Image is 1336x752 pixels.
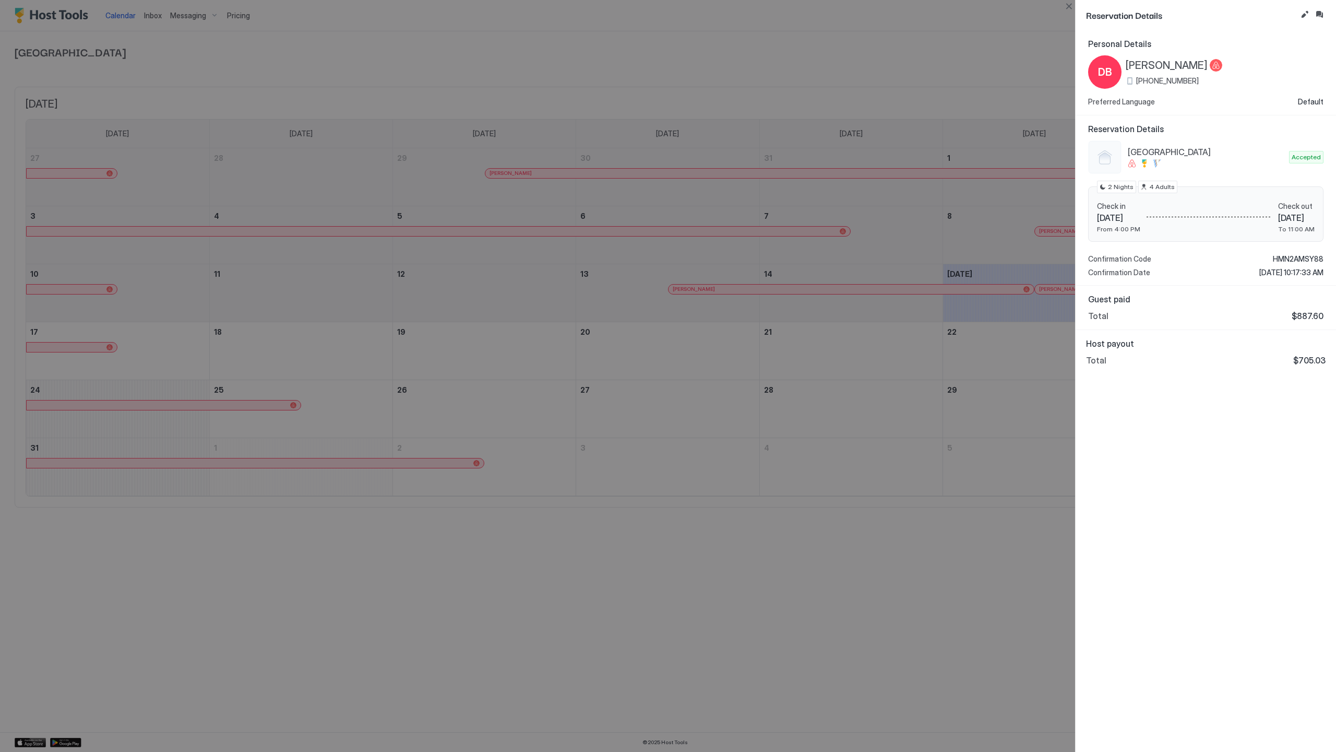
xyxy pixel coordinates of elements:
span: 4 Adults [1149,182,1175,192]
span: Check out [1278,202,1315,211]
span: $705.03 [1293,355,1326,366]
span: [DATE] [1278,213,1315,223]
span: Confirmation Date [1088,268,1150,277]
span: DB [1098,64,1112,80]
span: Confirmation Code [1088,254,1151,264]
span: Preferred Language [1088,97,1155,107]
button: Inbox [1313,8,1326,21]
span: Personal Details [1088,39,1323,49]
span: Reservation Details [1086,8,1296,21]
span: HMN2AMSY88 [1273,254,1323,264]
span: From 4:00 PM [1097,225,1140,233]
span: Total [1086,355,1106,366]
span: To 11:00 AM [1278,225,1315,233]
span: Reservation Details [1088,124,1323,134]
span: [GEOGRAPHIC_DATA] [1128,147,1285,157]
span: Accepted [1292,152,1321,162]
span: Host payout [1086,338,1326,349]
span: Total [1088,311,1108,321]
span: $887.60 [1292,311,1323,321]
span: Check in [1097,202,1140,211]
span: [PERSON_NAME] [1126,59,1208,72]
span: [PHONE_NUMBER] [1136,76,1199,86]
span: Guest paid [1088,294,1323,304]
span: [DATE] [1097,213,1140,223]
span: 2 Nights [1108,182,1134,192]
span: [DATE] 10:17:33 AM [1259,268,1323,277]
span: Default [1298,97,1323,107]
button: Edit reservation [1298,8,1311,21]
